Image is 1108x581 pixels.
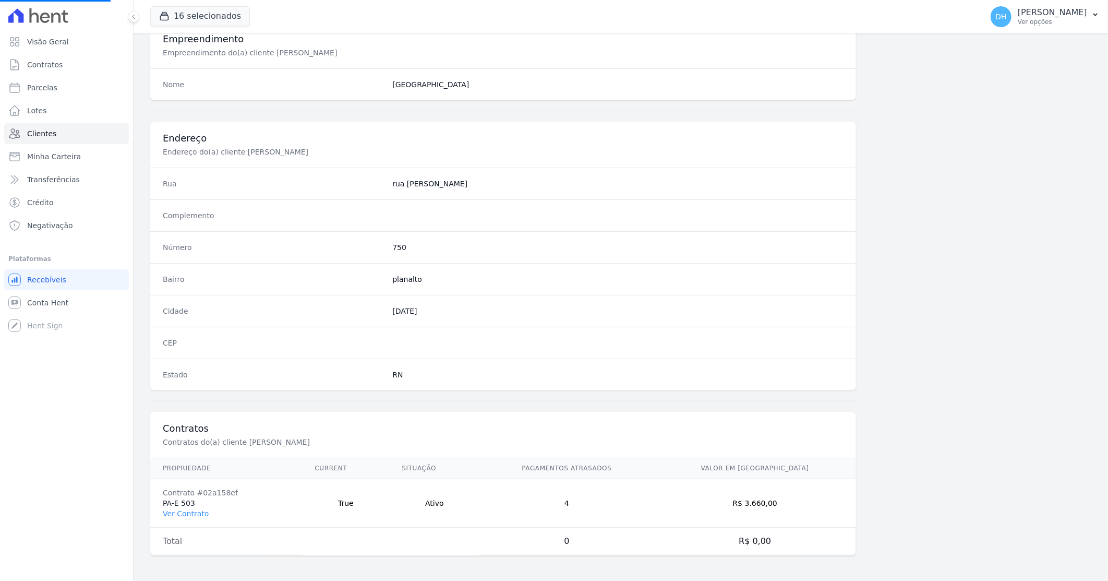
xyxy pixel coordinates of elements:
[163,422,844,435] h3: Contratos
[27,128,56,139] span: Clientes
[4,169,129,190] a: Transferências
[150,479,302,528] td: PA-E 503
[163,33,844,45] h3: Empreendimento
[27,197,54,208] span: Crédito
[150,6,250,26] button: 16 selecionados
[163,147,513,157] p: Endereço do(a) cliente [PERSON_NAME]
[27,60,63,70] span: Contratos
[163,132,844,145] h3: Endereço
[163,437,513,447] p: Contratos do(a) cliente [PERSON_NAME]
[163,48,513,58] p: Empreendimento do(a) cliente [PERSON_NAME]
[479,528,654,555] td: 0
[163,79,384,90] dt: Nome
[4,215,129,236] a: Negativação
[4,54,129,75] a: Contratos
[4,123,129,144] a: Clientes
[982,2,1108,31] button: DH [PERSON_NAME] Ver opções
[163,370,384,380] dt: Estado
[302,458,389,479] th: Current
[163,488,290,498] div: Contrato #02a158ef
[27,37,69,47] span: Visão Geral
[27,105,47,116] span: Lotes
[4,77,129,98] a: Parcelas
[392,242,844,253] dd: 750
[392,79,844,90] dd: [GEOGRAPHIC_DATA]
[4,146,129,167] a: Minha Carteira
[389,458,479,479] th: Situação
[163,242,384,253] dt: Número
[27,298,68,308] span: Conta Hent
[654,458,856,479] th: Valor em [GEOGRAPHIC_DATA]
[392,306,844,316] dd: [DATE]
[8,253,125,265] div: Plataformas
[479,479,654,528] td: 4
[479,458,654,479] th: Pagamentos Atrasados
[27,82,57,93] span: Parcelas
[302,479,389,528] td: True
[150,528,302,555] td: Total
[654,479,856,528] td: R$ 3.660,00
[1018,7,1087,18] p: [PERSON_NAME]
[392,370,844,380] dd: RN
[27,220,73,231] span: Negativação
[392,179,844,189] dd: rua [PERSON_NAME]
[4,269,129,290] a: Recebíveis
[163,509,209,518] a: Ver Contrato
[389,479,479,528] td: Ativo
[654,528,856,555] td: R$ 0,00
[4,31,129,52] a: Visão Geral
[163,210,384,221] dt: Complemento
[4,292,129,313] a: Conta Hent
[27,174,80,185] span: Transferências
[163,179,384,189] dt: Rua
[1018,18,1087,26] p: Ver opções
[27,151,81,162] span: Minha Carteira
[392,274,844,284] dd: planalto
[163,274,384,284] dt: Bairro
[163,306,384,316] dt: Cidade
[4,192,129,213] a: Crédito
[27,275,66,285] span: Recebíveis
[163,338,384,348] dt: CEP
[995,13,1006,20] span: DH
[150,458,302,479] th: Propriedade
[4,100,129,121] a: Lotes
